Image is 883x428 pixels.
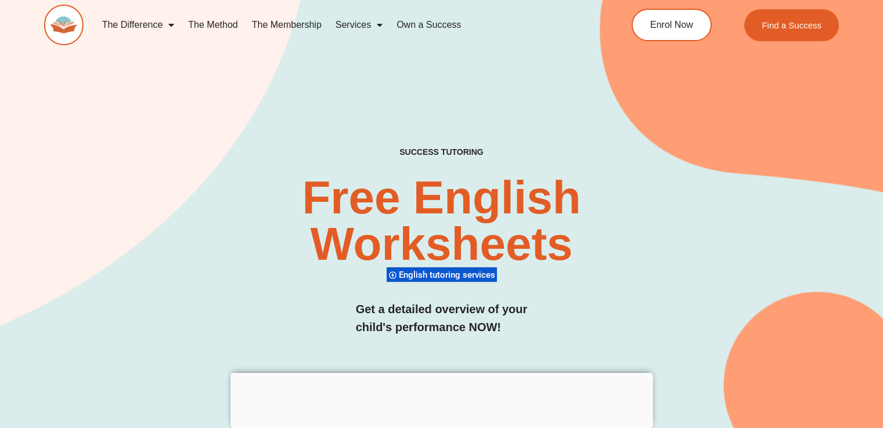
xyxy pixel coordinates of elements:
[329,12,390,38] a: Services
[324,147,559,157] h4: SUCCESS TUTORING​
[181,12,244,38] a: The Method
[356,300,528,336] h3: Get a detailed overview of your child's performance NOW!
[632,9,712,41] a: Enrol Now
[399,270,499,280] span: English tutoring services
[762,21,821,30] span: Find a Success
[230,373,653,425] iframe: Advertisement
[95,12,182,38] a: The Difference
[387,267,497,282] div: English tutoring services
[744,9,839,41] a: Find a Success
[390,12,468,38] a: Own a Success
[245,12,329,38] a: The Membership
[690,298,883,428] iframe: Chat Widget
[650,20,693,30] span: Enrol Now
[95,12,586,38] nav: Menu
[179,175,704,267] h2: Free English Worksheets​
